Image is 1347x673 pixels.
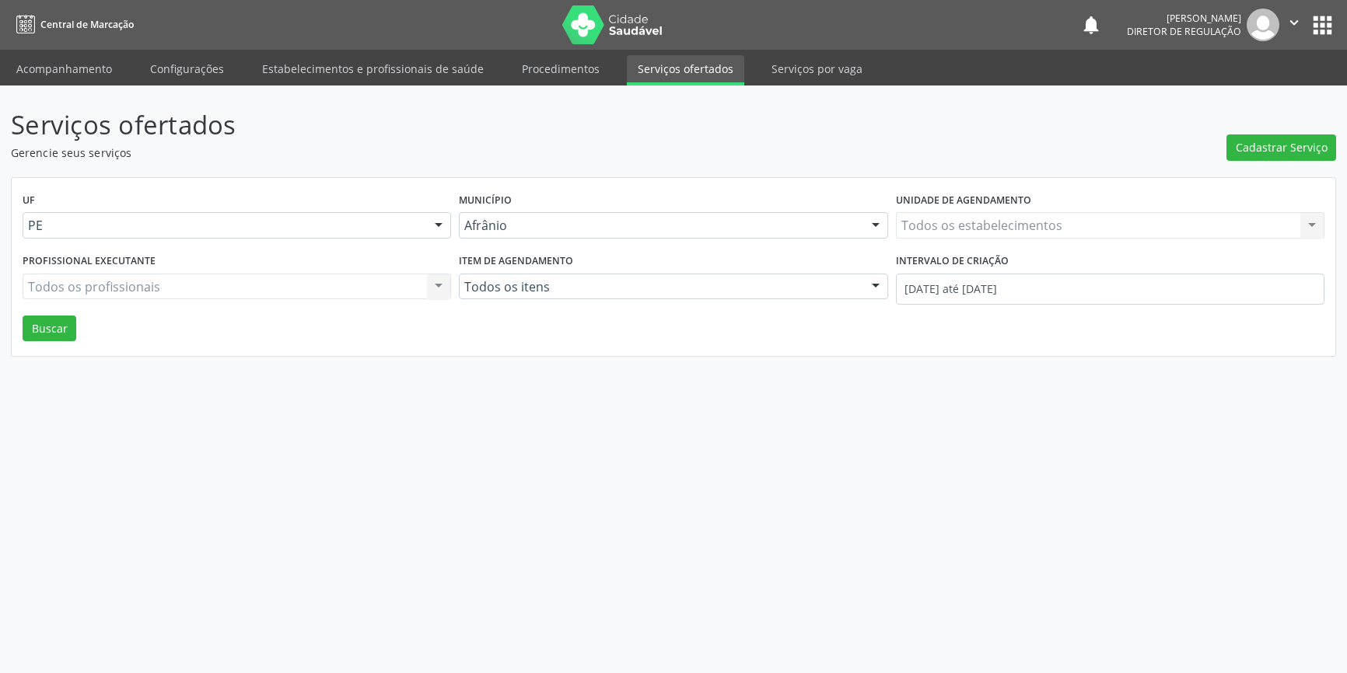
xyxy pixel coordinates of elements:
p: Gerencie seus serviços [11,145,939,161]
button: Buscar [23,316,76,342]
label: Profissional executante [23,249,156,274]
a: Central de Marcação [11,12,134,37]
div: [PERSON_NAME] [1127,12,1241,25]
img: img [1247,9,1279,41]
button: Cadastrar Serviço [1226,134,1336,161]
span: Afrânio [464,218,855,233]
span: Todos os itens [464,279,855,295]
span: Diretor de regulação [1127,25,1241,38]
span: Cadastrar Serviço [1236,139,1328,155]
span: PE [28,218,419,233]
p: Serviços ofertados [11,106,939,145]
a: Estabelecimentos e profissionais de saúde [251,55,495,82]
span: Central de Marcação [40,18,134,31]
label: Município [459,189,512,213]
a: Configurações [139,55,235,82]
a: Serviços por vaga [761,55,873,82]
label: Intervalo de criação [896,249,1009,274]
input: Selecione um intervalo [896,274,1324,305]
a: Serviços ofertados [627,55,744,85]
button: notifications [1080,14,1102,36]
label: Item de agendamento [459,249,573,274]
i:  [1286,14,1303,31]
label: Unidade de agendamento [896,189,1031,213]
button:  [1279,9,1309,41]
a: Acompanhamento [5,55,123,82]
label: UF [23,189,35,213]
a: Procedimentos [511,55,611,82]
button: apps [1309,12,1336,39]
